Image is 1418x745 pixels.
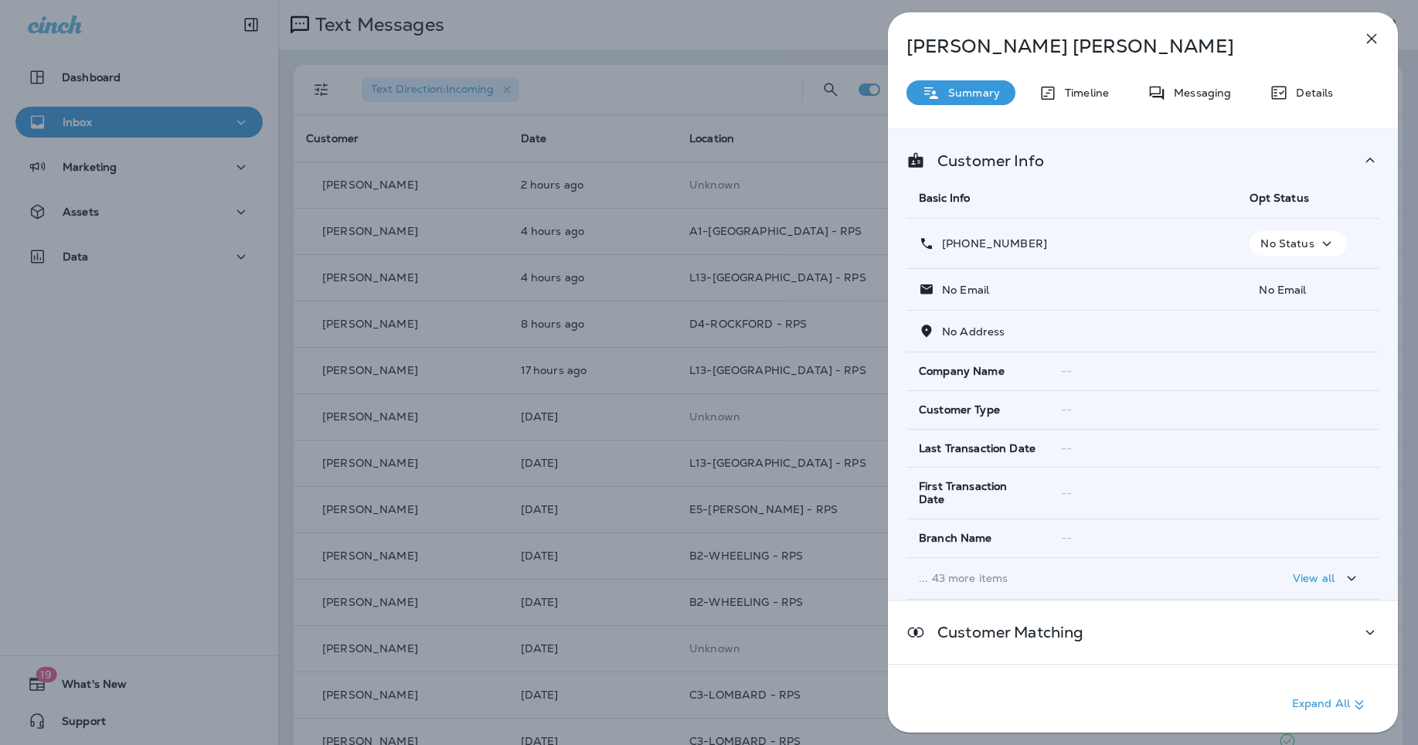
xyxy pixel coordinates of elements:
[1057,87,1109,99] p: Timeline
[1061,403,1072,417] span: --
[919,480,1036,506] span: First Transaction Date
[934,284,989,296] p: No Email
[919,442,1035,455] span: Last Transaction Date
[906,36,1328,57] p: [PERSON_NAME] [PERSON_NAME]
[1061,441,1072,455] span: --
[934,325,1005,338] p: No Address
[1250,231,1346,256] button: No Status
[919,403,1000,417] span: Customer Type
[919,365,1005,378] span: Company Name
[1286,691,1375,719] button: Expand All
[919,191,970,205] span: Basic Info
[1166,87,1231,99] p: Messaging
[919,572,1225,584] p: ... 43 more items
[1061,531,1072,545] span: --
[1061,364,1072,378] span: --
[1288,87,1333,99] p: Details
[919,532,992,545] span: Branch Name
[925,626,1083,638] p: Customer Matching
[1250,191,1308,205] span: Opt Status
[1287,564,1367,593] button: View all
[1292,696,1369,714] p: Expand All
[940,87,1000,99] p: Summary
[1260,237,1314,250] p: No Status
[934,237,1047,250] p: [PHONE_NUMBER]
[1250,284,1367,296] p: No Email
[925,155,1044,167] p: Customer Info
[1293,572,1335,584] p: View all
[1061,486,1072,500] span: --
